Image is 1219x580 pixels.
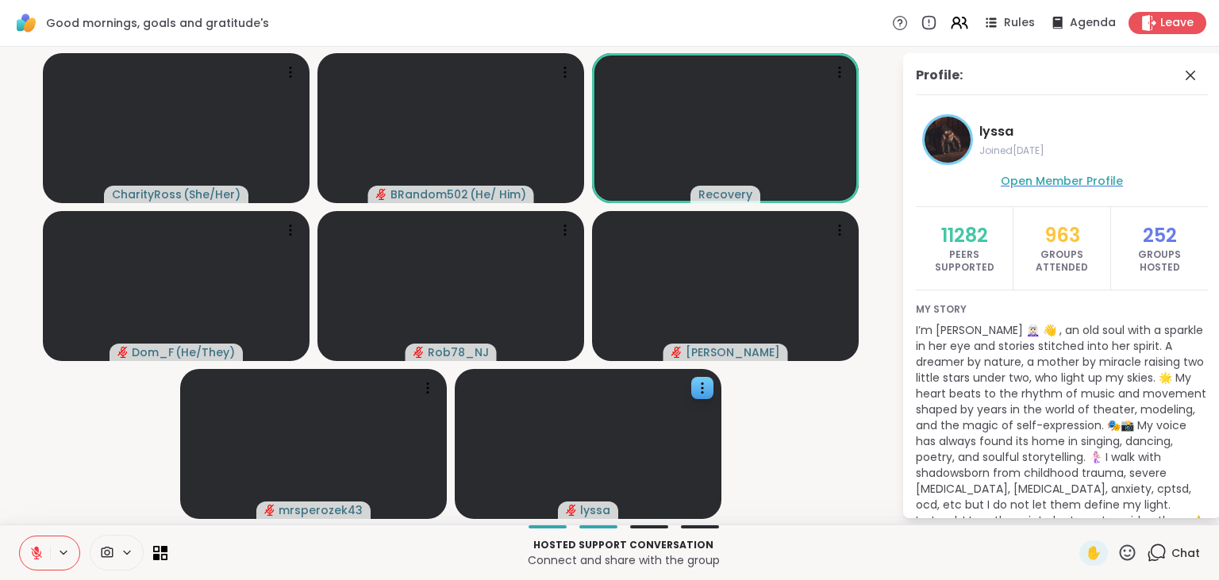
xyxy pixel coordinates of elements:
[566,505,577,516] span: audio-muted
[13,10,40,36] img: ShareWell Logomark
[932,248,997,274] span: Peers Supported
[1171,545,1200,561] span: Chat
[177,552,1070,568] p: Connect and share with the group
[1004,15,1035,31] span: Rules
[132,344,174,360] span: Dom_F
[686,344,780,360] span: [PERSON_NAME]
[177,538,1070,552] p: Hosted support conversation
[112,186,182,202] span: CharityRoss
[1070,15,1116,31] span: Agenda
[428,344,489,360] span: Rob78_NJ
[979,144,1202,157] span: Joined [DATE]
[1127,248,1192,274] span: Groups Hosted
[376,189,387,200] span: audio-muted
[916,66,963,85] div: Profile:
[1001,173,1123,189] span: Open Member Profile
[279,502,363,518] span: mrsperozek43
[979,122,1202,141] span: lyssa
[183,186,240,202] span: ( She/Her )
[1001,171,1123,190] a: Open Member Profile
[470,186,526,202] span: ( He/ Him )
[1160,15,1194,31] span: Leave
[264,505,275,516] span: audio-muted
[925,117,971,163] img: lyssa
[916,303,1208,316] span: My story
[175,344,235,360] span: ( He/They )
[671,347,683,358] span: audio-muted
[1143,223,1177,248] span: 252
[941,223,988,248] span: 11282
[413,347,425,358] span: audio-muted
[390,186,468,202] span: BRandom502
[1029,248,1094,274] span: Groups Attended
[46,15,269,31] span: Good mornings, goals and gratitude's
[698,186,752,202] span: Recovery
[1044,223,1080,248] span: 963
[117,347,129,358] span: audio-muted
[580,502,610,518] span: lyssa
[1086,544,1102,563] span: ✋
